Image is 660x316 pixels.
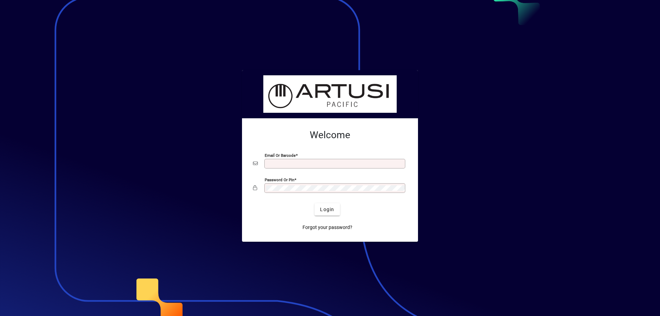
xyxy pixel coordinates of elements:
mat-label: Password or Pin [265,177,294,182]
button: Login [315,203,340,216]
span: Forgot your password? [302,224,352,231]
span: Login [320,206,334,213]
a: Forgot your password? [300,221,355,233]
mat-label: Email or Barcode [265,153,296,158]
h2: Welcome [253,129,407,141]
